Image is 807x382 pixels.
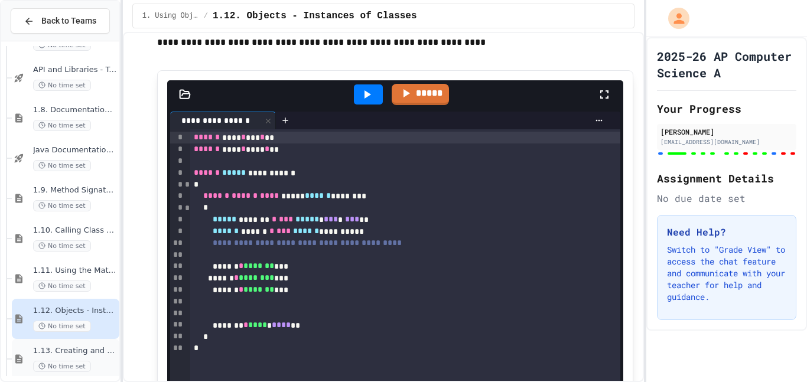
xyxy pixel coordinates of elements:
[33,65,117,75] span: API and Libraries - Topic 1.7
[33,200,91,211] span: No time set
[33,321,91,332] span: No time set
[657,100,796,117] h2: Your Progress
[204,11,208,21] span: /
[33,280,91,292] span: No time set
[667,244,786,303] p: Switch to "Grade View" to access the chat feature and communicate with your teacher for help and ...
[11,8,110,34] button: Back to Teams
[41,15,96,27] span: Back to Teams
[33,120,91,131] span: No time set
[33,361,91,372] span: No time set
[33,185,117,195] span: 1.9. Method Signatures
[33,160,91,171] span: No time set
[657,170,796,187] h2: Assignment Details
[33,105,117,115] span: 1.8. Documentation with Comments and Preconditions
[33,306,117,316] span: 1.12. Objects - Instances of Classes
[660,126,793,137] div: [PERSON_NAME]
[657,191,796,205] div: No due date set
[213,9,417,23] span: 1.12. Objects - Instances of Classes
[33,226,117,236] span: 1.10. Calling Class Methods
[656,5,692,32] div: My Account
[33,240,91,252] span: No time set
[657,48,796,81] h1: 2025-26 AP Computer Science A
[33,346,117,356] span: 1.13. Creating and Initializing Objects: Constructors
[33,266,117,276] span: 1.11. Using the Math Class
[33,145,117,155] span: Java Documentation with Comments - Topic 1.8
[142,11,199,21] span: 1. Using Objects and Methods
[660,138,793,146] div: [EMAIL_ADDRESS][DOMAIN_NAME]
[667,225,786,239] h3: Need Help?
[33,80,91,91] span: No time set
